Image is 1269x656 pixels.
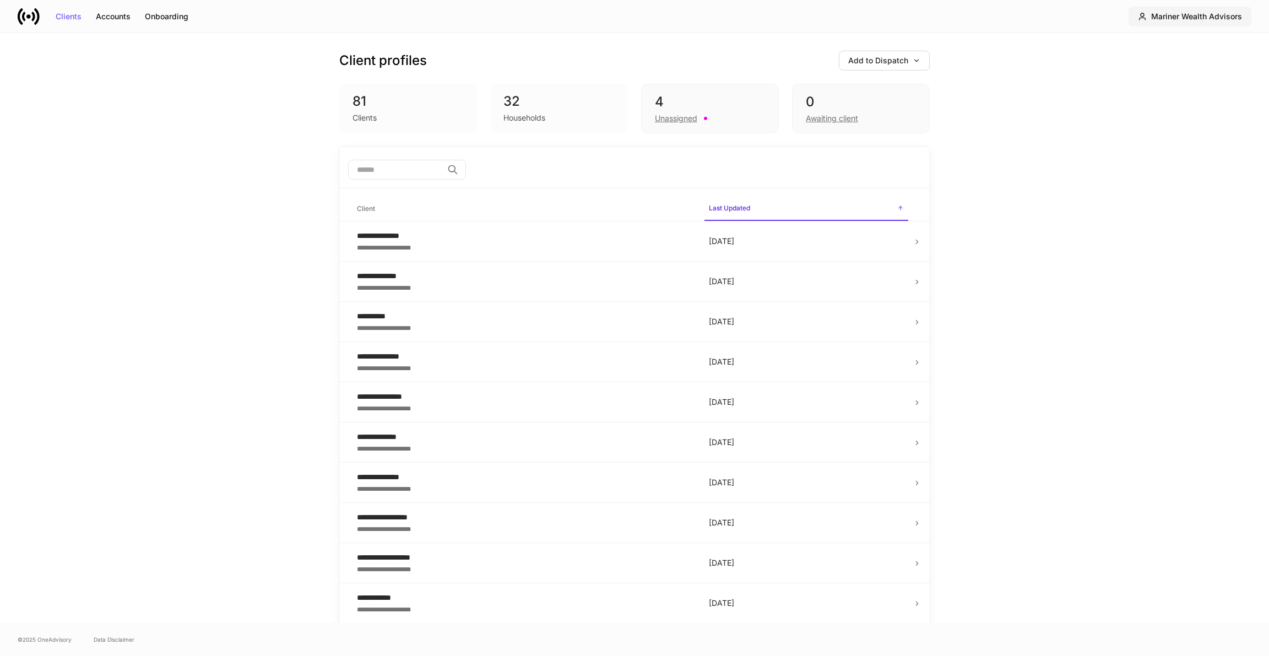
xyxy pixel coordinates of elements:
div: 81 [352,93,464,110]
div: 4Unassigned [641,84,779,133]
button: Clients [48,8,89,25]
p: [DATE] [709,598,904,609]
button: Add to Dispatch [839,51,930,71]
p: [DATE] [709,477,904,488]
div: Awaiting client [806,113,858,124]
button: Onboarding [138,8,196,25]
p: [DATE] [709,276,904,287]
div: Add to Dispatch [848,57,920,64]
span: Client [352,198,696,220]
p: [DATE] [709,557,904,568]
h6: Last Updated [709,203,750,213]
div: 0Awaiting client [792,84,930,133]
p: [DATE] [709,356,904,367]
div: Unassigned [655,113,697,124]
p: [DATE] [709,397,904,408]
a: Data Disclaimer [94,635,134,644]
div: Households [503,112,545,123]
p: [DATE] [709,236,904,247]
div: 0 [806,93,916,111]
button: Accounts [89,8,138,25]
p: [DATE] [709,437,904,448]
div: Onboarding [145,13,188,20]
h6: Client [357,203,375,214]
span: © 2025 OneAdvisory [18,635,72,644]
div: Clients [56,13,82,20]
span: Last Updated [704,197,908,221]
div: Clients [352,112,377,123]
h3: Client profiles [339,52,427,69]
button: Mariner Wealth Advisors [1129,7,1251,26]
div: Accounts [96,13,131,20]
p: [DATE] [709,316,904,327]
div: Mariner Wealth Advisors [1151,13,1242,20]
div: 4 [655,93,765,111]
div: 32 [503,93,615,110]
p: [DATE] [709,517,904,528]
